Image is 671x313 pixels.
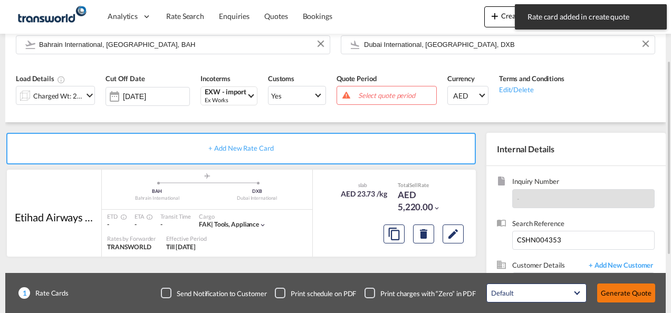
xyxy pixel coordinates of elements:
span: Sell [409,182,418,188]
md-select: Select Incoterms: EXW - import Ex Works [200,86,257,105]
span: - [107,220,109,228]
div: Etihad Airways dba Etihad [15,210,94,224]
span: Quote Period [337,74,377,83]
span: Rate card added in create quote [524,12,657,22]
div: ETD [107,212,124,220]
md-icon: Estimated Time Of Arrival [143,214,150,220]
button: Copy [384,224,405,243]
span: Currency [447,74,475,83]
md-checkbox: Checkbox No Ink [365,288,476,298]
md-icon: icon-chevron-down [259,221,266,229]
md-checkbox: Checkbox No Ink [161,288,266,298]
div: BAH [107,188,207,195]
div: TRANSWORLD [107,243,156,252]
span: Rate Cards [30,288,69,298]
div: Yes [271,92,282,100]
button: Delete [413,224,434,243]
span: Incoterms [200,74,231,83]
span: + Add New Rate Card [208,144,273,152]
div: Charged Wt: 220.00 KGicon-chevron-down [16,86,95,105]
md-input-container: Bahrain International, Manama, BAH [16,35,330,54]
md-icon: Chargeable Weight [57,75,65,84]
button: Generate Quote [597,283,655,302]
span: Select quote period [356,88,436,103]
div: tools, appliance [199,220,259,229]
span: Customs [268,74,294,83]
div: Internal Details [486,133,666,165]
span: AED [453,91,477,101]
div: Print schedule on PDF [291,289,356,298]
button: Clear Input [638,36,654,52]
div: Bahrain International [107,195,207,202]
div: Total Rate [398,181,450,189]
span: Analytics [108,11,138,22]
div: Print charges with “Zero” in PDF [380,289,476,298]
input: Enter search reference [512,231,655,250]
md-icon: icon-chevron-down [83,89,96,102]
input: Search by Door/Airport [364,35,649,54]
div: Charged Wt: 220.00 KG [33,89,83,103]
md-icon: assets/icons/custom/copyQuote.svg [388,228,400,240]
span: Load Details [16,74,65,83]
span: Select quote period [358,91,434,100]
button: icon-plus 400-fgCreate Quote [484,6,547,27]
div: + Add New Rate Card [6,133,476,164]
img: f753ae806dec11f0841701cdfdf085c0.png [16,5,87,28]
span: Terms and Conditions [499,74,564,83]
div: Ex Works [205,96,246,104]
span: FAK [199,220,214,228]
span: Rate Search [166,12,204,21]
input: Select [123,92,189,101]
md-icon: icon-chevron-down [433,204,440,212]
div: Cargo [199,212,266,220]
md-input-container: Dubai International, Dubai, DXB [341,35,655,54]
div: Transit Time [160,212,191,220]
md-checkbox: Checkbox No Ink [275,288,356,298]
input: Search by Door/Airport [39,35,324,54]
div: slab [338,181,387,189]
div: Effective Period [166,234,206,242]
div: AED 23.73 /kg [341,189,387,199]
div: AED 5,220.00 [398,189,450,214]
div: Send Notification to Customer [177,289,266,298]
div: Till 30 Sep 2025 [166,243,196,252]
span: - [517,194,520,203]
span: Cut Off Date [106,74,145,83]
div: Rates by Forwarder [107,234,156,242]
div: Edit/Delete [499,84,564,94]
span: Customer Details [512,260,583,272]
span: Search Reference [512,219,655,231]
span: - [135,220,137,228]
span: Till [DATE] [166,243,196,251]
md-select: Select Currency: د.إ AEDUnited Arab Emirates Dirham [447,86,488,105]
md-icon: assets/icons/custom/roll-o-plane.svg [201,173,214,179]
span: | [211,220,213,228]
span: 1 [18,287,30,299]
span: Inquiry Number [512,177,655,189]
md-select: Select Customs: Yes [268,86,326,105]
button: Edit [443,224,464,243]
div: Default [491,289,513,297]
span: Quotes [264,12,287,21]
span: + Add New Customer [583,260,655,272]
md-icon: Estimated Time Of Departure [118,214,124,220]
div: - [160,220,191,229]
div: DXB [207,188,308,195]
span: TRANSWORLD [107,243,151,251]
button: Clear Input [313,36,329,52]
md-icon: icon-plus 400-fg [488,9,501,22]
div: ETA [135,212,150,220]
span: Enquiries [219,12,250,21]
div: EXW - import [205,88,246,96]
span: Bookings [303,12,332,21]
div: Dubai International [207,195,308,202]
